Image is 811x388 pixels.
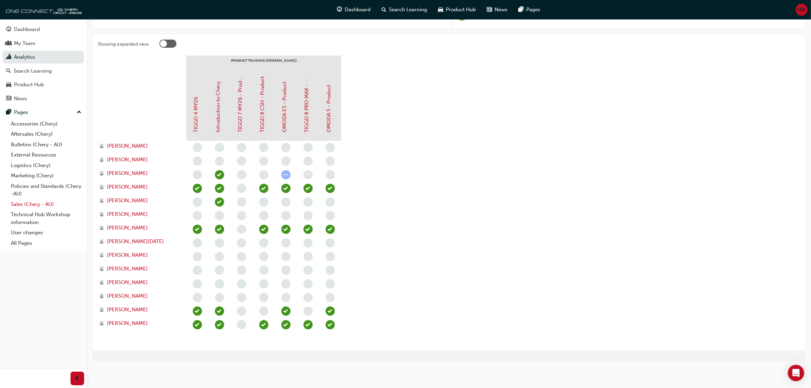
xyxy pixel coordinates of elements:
span: learningRecordVerb_NONE-icon [215,266,224,275]
span: learningRecordVerb_NONE-icon [281,143,291,152]
span: up-icon [77,108,81,117]
a: [PERSON_NAME][DATE] [99,238,180,245]
div: PRODUCT TRAINING ([PERSON_NAME]) [186,56,341,73]
span: [PERSON_NAME] [107,251,148,259]
a: Policies and Standards (Chery -AU) [8,181,84,199]
a: TIGGO 4 MY26 [193,97,199,133]
a: Bulletins (Chery - AU) [8,139,84,150]
span: learningRecordVerb_NONE-icon [303,293,313,302]
a: [PERSON_NAME] [99,306,180,314]
span: [PERSON_NAME] [107,142,148,150]
span: Product Hub [446,6,476,14]
span: [PERSON_NAME] [107,292,148,300]
a: External Resources [8,150,84,160]
a: pages-iconPages [513,3,546,17]
span: learningRecordVerb_NONE-icon [281,266,291,275]
span: learningRecordVerb_PASS-icon [193,225,202,234]
a: [PERSON_NAME] [99,142,180,150]
span: [PERSON_NAME] [107,169,148,177]
span: pages-icon [6,109,11,116]
span: news-icon [487,5,492,14]
span: learningRecordVerb_NONE-icon [281,156,291,166]
span: [PERSON_NAME] [107,197,148,205]
span: learningRecordVerb_NONE-icon [259,238,268,248]
a: [PERSON_NAME] [99,292,180,300]
span: learningRecordVerb_NONE-icon [215,211,224,220]
span: learningRecordVerb_NONE-icon [326,293,335,302]
span: learningRecordVerb_PASS-icon [326,225,335,234]
span: learningRecordVerb_NONE-icon [215,252,224,261]
span: learningRecordVerb_NONE-icon [237,197,246,207]
span: learningRecordVerb_NONE-icon [215,143,224,152]
a: User changes [8,227,84,238]
div: Search Learning [14,67,52,75]
span: learningRecordVerb_NONE-icon [193,211,202,220]
span: learningRecordVerb_NONE-icon [326,143,335,152]
span: learningRecordVerb_NONE-icon [237,252,246,261]
a: Marketing (Chery) [8,170,84,181]
span: learningRecordVerb_NONE-icon [326,211,335,220]
a: TIGGO 7 MY26 - Product [237,74,244,133]
a: news-iconNews [482,3,513,17]
span: learningRecordVerb_NONE-icon [303,307,313,316]
span: learningRecordVerb_NONE-icon [193,279,202,288]
span: [PERSON_NAME][DATE] [107,238,164,245]
span: learningRecordVerb_NONE-icon [259,211,268,220]
a: Analytics [3,51,84,63]
a: Introduction to Chery [215,81,221,133]
span: learningRecordVerb_ATTEMPT-icon [281,170,291,179]
span: search-icon [6,68,11,74]
span: learningRecordVerb_NONE-icon [303,143,313,152]
span: learningRecordVerb_NONE-icon [193,266,202,275]
span: learningRecordVerb_NONE-icon [193,293,202,302]
span: learningRecordVerb_NONE-icon [237,238,246,248]
span: HM [798,6,806,14]
span: [PERSON_NAME] [107,265,148,273]
span: learningRecordVerb_COMPLETE-icon [215,307,224,316]
span: learningRecordVerb_NONE-icon [193,143,202,152]
div: Product Hub [14,81,44,89]
span: learningRecordVerb_PASS-icon [326,320,335,329]
div: Pages [14,108,28,116]
span: learningRecordVerb_NONE-icon [237,156,246,166]
span: learningRecordVerb_NONE-icon [303,266,313,275]
a: [PERSON_NAME] [99,197,180,205]
span: learningRecordVerb_COMPLETE-icon [215,197,224,207]
span: learningRecordVerb_NONE-icon [303,211,313,220]
a: TIGGO 8 CSH - Product [260,77,266,133]
a: Aftersales (Chery) [8,129,84,139]
span: learningRecordVerb_NONE-icon [193,156,202,166]
span: learningRecordVerb_NONE-icon [259,170,268,179]
span: learningRecordVerb_PASS-icon [303,184,313,193]
span: learningRecordVerb_PASS-icon [326,184,335,193]
span: learningRecordVerb_PASS-icon [193,307,202,316]
span: [PERSON_NAME] [107,319,148,327]
a: [PERSON_NAME] [99,156,180,164]
a: Accessories (Chery) [8,119,84,129]
div: Open Intercom Messenger [788,365,804,381]
span: learningRecordVerb_NONE-icon [326,266,335,275]
span: News [495,6,508,14]
span: learningRecordVerb_PASS-icon [303,320,313,329]
span: learningRecordVerb_NONE-icon [326,238,335,248]
span: guage-icon [337,5,342,14]
a: guage-iconDashboard [332,3,376,17]
a: TIGGO 8 PRO MAX - Product [304,64,310,133]
span: Dashboard [345,6,371,14]
span: learningRecordVerb_PASS-icon [281,320,291,329]
span: learningRecordVerb_NONE-icon [303,197,313,207]
span: [PERSON_NAME] [107,224,148,232]
span: learningRecordVerb_NONE-icon [281,238,291,248]
button: HM [796,4,808,16]
span: learningRecordVerb_NONE-icon [237,293,246,302]
a: Product Hub [3,78,84,91]
span: [PERSON_NAME] [107,279,148,286]
span: learningRecordVerb_NONE-icon [326,156,335,166]
div: Dashboard [14,26,40,33]
span: search-icon [382,5,387,14]
span: learningRecordVerb_NONE-icon [193,238,202,248]
a: car-iconProduct Hub [433,3,482,17]
a: search-iconSearch Learning [376,3,433,17]
img: oneconnect [3,3,82,16]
